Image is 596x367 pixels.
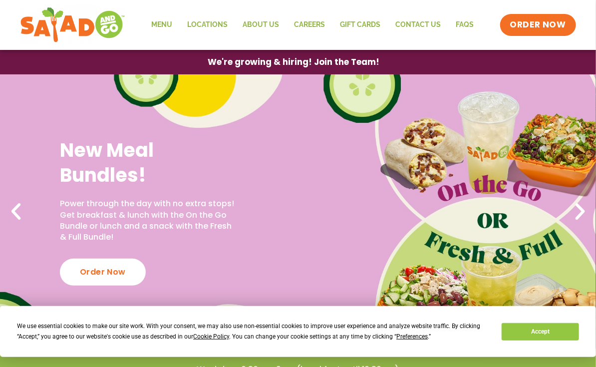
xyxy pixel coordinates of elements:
span: We're growing & hiring! Join the Team! [208,58,379,66]
h2: New Meal Bundles! [60,138,237,187]
button: Accept [502,323,579,341]
span: Preferences [396,333,428,340]
span: ORDER NOW [510,19,566,31]
div: Next slide [569,201,591,223]
nav: Menu [144,13,481,36]
div: Previous slide [5,201,27,223]
a: GIFT CARDS [332,13,388,36]
a: Careers [287,13,332,36]
a: Contact Us [388,13,448,36]
img: new-SAG-logo-768×292 [20,5,125,45]
p: Power through the day with no extra stops! Get breakfast & lunch with the On the Go Bundle or lun... [60,198,237,243]
a: About Us [235,13,287,36]
a: We're growing & hiring! Join the Team! [193,50,394,74]
a: Locations [180,13,235,36]
a: Menu [144,13,180,36]
div: We use essential cookies to make our site work. With your consent, we may also use non-essential ... [17,321,490,342]
a: ORDER NOW [500,14,576,36]
a: FAQs [448,13,481,36]
span: Cookie Policy [193,333,229,340]
div: Order Now [60,259,146,286]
